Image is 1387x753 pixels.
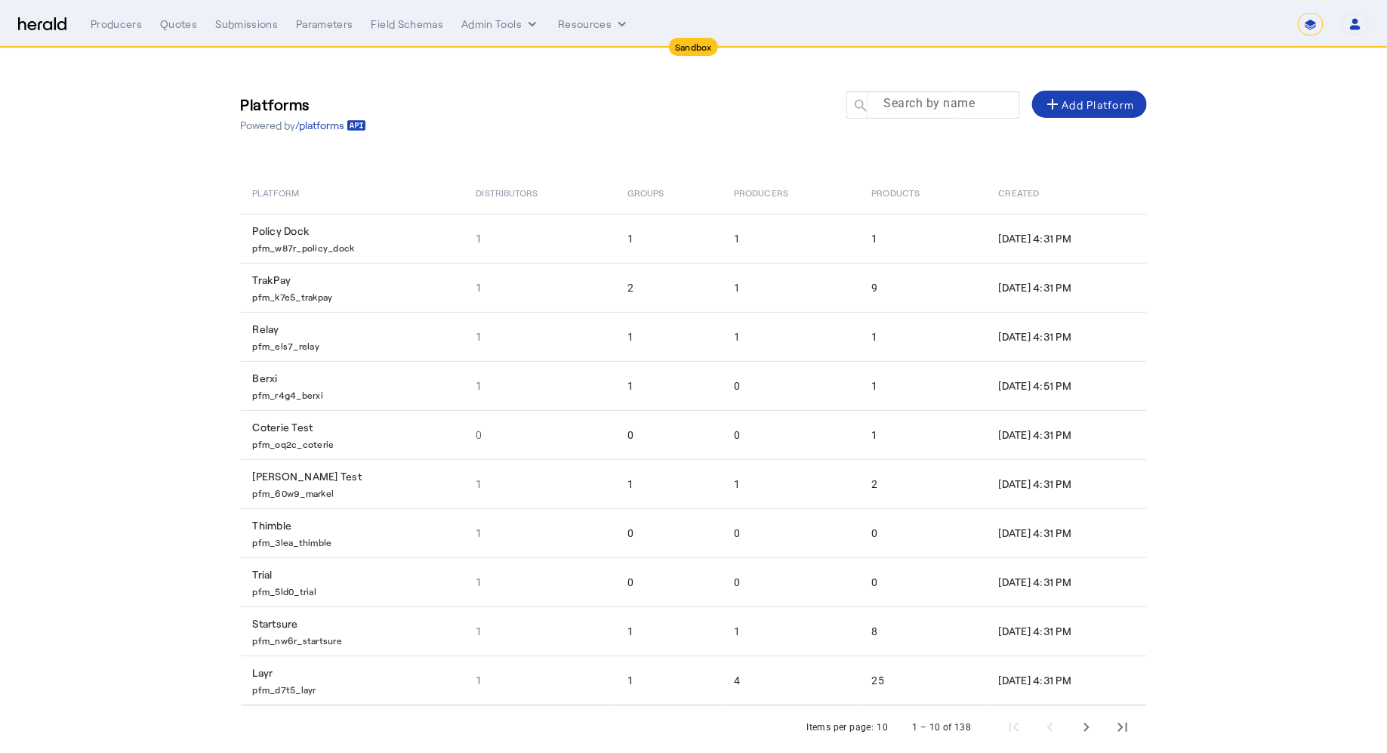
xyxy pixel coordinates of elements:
td: Relay [241,312,464,361]
td: 0 [722,557,859,606]
td: 1 [464,606,615,656]
p: pfm_k7e5_trakpay [253,288,458,303]
div: Submissions [215,17,278,32]
td: [PERSON_NAME] Test [241,459,464,508]
td: [DATE] 4:31 PM [987,263,1147,312]
td: Coterie Test [241,410,464,459]
p: pfm_nw6r_startsure [253,631,458,647]
p: pfm_60w9_markel [253,484,458,499]
th: Producers [722,171,859,214]
td: Berxi [241,361,464,410]
div: Field Schemas [371,17,444,32]
td: 4 [722,656,859,705]
td: 0 [615,508,722,557]
td: 1 [464,459,615,508]
td: 1 [615,214,722,263]
td: [DATE] 4:31 PM [987,459,1147,508]
td: 1 [860,361,987,410]
button: Next page [1068,709,1105,745]
td: Policy Dock [241,214,464,263]
td: [DATE] 4:31 PM [987,410,1147,459]
td: [DATE] 4:31 PM [987,557,1147,606]
td: TrakPay [241,263,464,312]
p: pfm_w87r_policy_dock [253,239,458,254]
p: pfm_els7_relay [253,337,458,352]
p: pfm_r4g4_berxi [253,386,458,401]
div: Producers [91,17,142,32]
td: 25 [860,656,987,705]
th: Created [987,171,1147,214]
td: 2 [860,459,987,508]
td: 1 [615,656,722,705]
div: Items per page: [806,720,874,735]
td: 0 [722,361,859,410]
td: 0 [722,410,859,459]
button: Last page [1105,709,1141,745]
td: [DATE] 4:31 PM [987,606,1147,656]
td: 0 [615,410,722,459]
button: Resources dropdown menu [558,17,630,32]
td: 1 [860,214,987,263]
td: 1 [464,361,615,410]
td: [DATE] 4:31 PM [987,312,1147,361]
td: 1 [722,214,859,263]
td: 1 [464,214,615,263]
td: 1 [615,312,722,361]
td: 1 [615,361,722,410]
button: internal dropdown menu [461,17,540,32]
p: pfm_oq2c_coterie [253,435,458,450]
th: Platform [241,171,464,214]
div: Quotes [160,17,197,32]
div: Sandbox [669,38,718,56]
p: pfm_5ld0_trial [253,582,458,597]
td: 1 [722,312,859,361]
p: pfm_d7t5_layr [253,680,458,696]
mat-icon: add [1044,95,1062,113]
td: 1 [464,557,615,606]
td: 1 [722,459,859,508]
td: Thimble [241,508,464,557]
mat-icon: search [846,97,872,116]
td: 0 [860,508,987,557]
td: 1 [722,606,859,656]
td: [DATE] 4:51 PM [987,361,1147,410]
td: 8 [860,606,987,656]
div: 10 [877,720,888,735]
td: 1 [860,312,987,361]
td: 1 [464,508,615,557]
td: 1 [464,656,615,705]
td: 0 [860,557,987,606]
th: Groups [615,171,722,214]
a: /platforms [296,118,366,133]
th: Distributors [464,171,615,214]
td: 1 [722,263,859,312]
p: pfm_3lea_thimble [253,533,458,548]
div: Add Platform [1044,95,1135,113]
td: [DATE] 4:31 PM [987,214,1147,263]
td: 9 [860,263,987,312]
mat-label: Search by name [883,97,975,111]
th: Products [860,171,987,214]
div: Parameters [296,17,353,32]
td: 0 [722,508,859,557]
h3: Platforms [241,94,366,115]
td: Startsure [241,606,464,656]
img: Herald Logo [18,17,66,32]
td: 1 [615,606,722,656]
button: Add Platform [1032,91,1147,118]
td: 1 [464,263,615,312]
td: [DATE] 4:31 PM [987,656,1147,705]
td: 1 [615,459,722,508]
td: Layr [241,656,464,705]
td: [DATE] 4:31 PM [987,508,1147,557]
div: 1 – 10 of 138 [912,720,971,735]
td: Trial [241,557,464,606]
td: 2 [615,263,722,312]
td: 0 [464,410,615,459]
td: 1 [860,410,987,459]
td: 0 [615,557,722,606]
p: Powered by [241,118,366,133]
td: 1 [464,312,615,361]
